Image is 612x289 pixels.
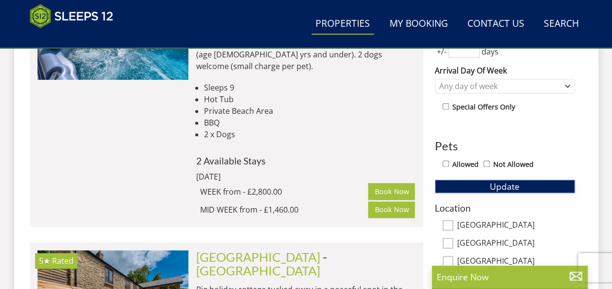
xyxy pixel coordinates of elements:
[312,13,374,35] a: Properties
[204,105,415,117] li: Private Beach Area
[435,140,575,152] h3: Pets
[52,255,74,266] span: Rated
[30,4,113,28] img: Sleeps 12
[437,271,583,283] p: Enquire Now
[464,13,528,35] a: Contact Us
[452,102,515,112] label: Special Offers Only
[204,82,415,93] li: Sleeps 9
[457,256,575,267] label: [GEOGRAPHIC_DATA]
[490,181,519,192] span: Update
[368,183,415,199] a: Book Now
[452,159,479,170] label: Allowed
[204,117,415,128] li: BBQ
[437,81,563,91] div: Any day of week
[196,263,320,278] a: [GEOGRAPHIC_DATA]
[480,46,501,57] span: days
[493,159,534,170] label: Not Allowed
[386,13,452,35] a: My Booking
[435,79,575,93] div: Combobox
[200,204,369,216] div: MID WEEK from - £1,460.00
[39,255,50,266] span: Otterhead House has a 5 star rating under the Quality in Tourism Scheme
[457,220,575,231] label: [GEOGRAPHIC_DATA]
[196,250,320,264] a: [GEOGRAPHIC_DATA]
[435,46,448,57] span: +/-
[25,34,127,42] iframe: Customer reviews powered by Trustpilot
[435,203,575,213] h3: Location
[204,128,415,140] li: 2 x Dogs
[196,171,328,182] div: [DATE]
[540,13,583,35] a: Search
[204,93,415,105] li: Hot Tub
[200,186,369,198] div: WEEK from - £2,800.00
[457,238,575,249] label: [GEOGRAPHIC_DATA]
[435,180,575,193] button: Update
[196,250,327,278] span: -
[368,201,415,218] a: Book Now
[196,156,415,166] h4: 2 Available Stays
[435,65,575,76] label: Arrival Day Of Week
